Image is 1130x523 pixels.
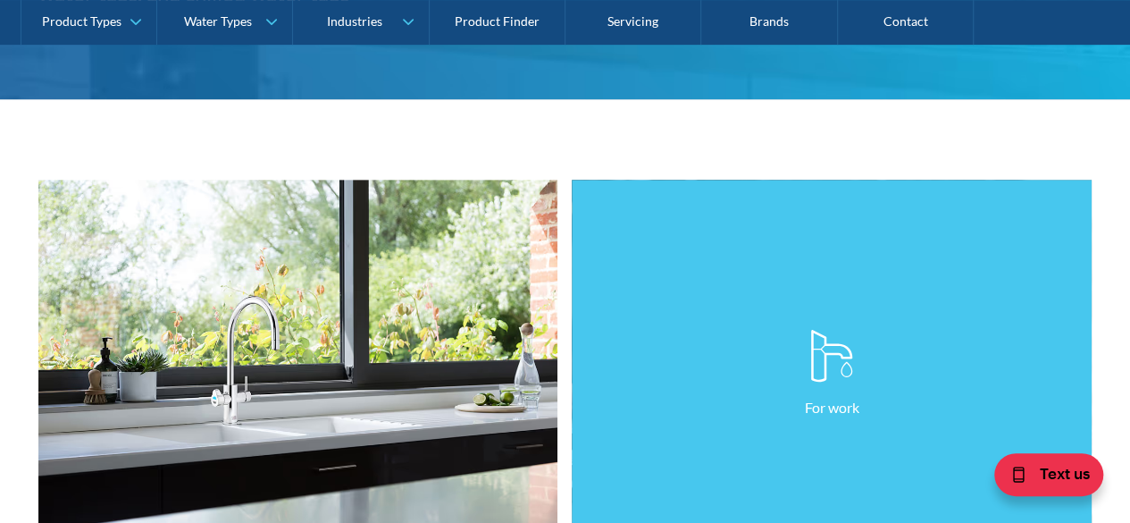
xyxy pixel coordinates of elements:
div: Industries [326,14,381,30]
div: Product Types [42,14,121,30]
iframe: podium webchat widget bubble [951,434,1130,523]
div: Water Types [184,14,252,30]
p: For work [805,397,859,418]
